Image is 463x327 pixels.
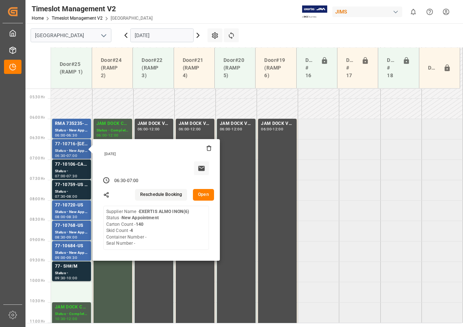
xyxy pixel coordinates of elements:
[302,54,318,82] div: Doors # 16
[55,222,88,229] div: 77-10768-US
[57,58,86,79] div: Door#25 (RAMP 1)
[55,236,66,239] div: 08:30
[30,136,45,140] span: 06:30 Hr
[52,16,103,21] a: Timeslot Management V2
[96,134,107,137] div: 06:00
[139,54,167,82] div: Door#22 (RAMP 3)
[55,317,66,320] div: 10:30
[190,127,201,131] div: 12:00
[220,127,230,131] div: 06:00
[30,279,45,283] span: 10:00 Hr
[55,276,66,280] div: 09:30
[67,256,77,259] div: 09:30
[55,120,88,127] div: RMA 735235-Y6
[96,120,129,127] div: JAM DOCK CONTROL
[179,120,211,127] div: JAM DOCK VOLUME CONTROL
[30,238,45,242] span: 09:00 Hr
[261,120,294,127] div: JAM DOCK VOLUME CONTROL
[55,195,66,198] div: 07:30
[55,174,66,178] div: 07:00
[66,154,67,157] div: -
[30,95,45,99] span: 05:30 Hr
[180,54,209,82] div: Door#21 (RAMP 4)
[272,127,273,131] div: -
[148,127,149,131] div: -
[261,54,290,82] div: Door#19 (RAMP 6)
[55,304,88,311] div: JAM DOCK CONTROL
[55,189,88,195] div: Status -
[55,148,88,154] div: Status - New Appointment
[332,7,402,17] div: JIMS
[108,134,119,137] div: 12:00
[30,217,45,221] span: 08:30 Hr
[107,134,108,137] div: -
[67,195,77,198] div: 08:00
[98,54,127,82] div: Door#24 (RAMP 2)
[55,134,66,137] div: 06:00
[66,174,67,178] div: -
[66,134,67,137] div: -
[55,250,88,256] div: Status - New Appointment
[126,178,127,184] div: -
[55,243,88,250] div: 77-10684-US
[55,209,88,215] div: Status - New Appointment
[55,263,88,270] div: 77- SH#/M
[135,189,187,201] button: Reschedule Booking
[422,4,438,20] button: Help Center
[231,127,242,131] div: 12:00
[67,174,77,178] div: 07:30
[55,215,66,218] div: 08:00
[67,236,77,239] div: 09:00
[136,222,143,227] b: 140
[55,229,88,236] div: Status - New Appointment
[67,276,77,280] div: 10:00
[32,3,153,14] div: Timeslot Management V2
[30,115,45,119] span: 06:00 Hr
[230,127,231,131] div: -
[138,120,170,127] div: JAM DOCK VOLUME CONTROL
[130,28,194,42] input: DD-MM-YYYY
[130,228,133,233] b: 4
[31,28,111,42] input: Type to search/select
[55,270,88,276] div: Status -
[138,127,148,131] div: 06:00
[55,181,88,189] div: 77-10759-US SHIPMEN#/M
[384,54,399,82] div: Doors # 18
[343,54,359,82] div: Doors # 17
[66,317,67,320] div: -
[127,178,139,184] div: 07:00
[66,236,67,239] div: -
[55,256,66,259] div: 09:00
[425,61,440,75] div: Door#23
[55,202,88,209] div: 77-10720-US
[149,127,160,131] div: 12:00
[55,168,88,174] div: Status -
[221,54,249,82] div: Door#20 (RAMP 5)
[139,209,189,214] b: EXERTIS ALMO INON(6)
[122,215,159,220] b: New Appointment
[179,127,189,131] div: 06:00
[55,127,88,134] div: Status - New Appointment
[67,154,77,157] div: 07:00
[55,154,66,157] div: 06:30
[32,16,44,21] a: Home
[220,120,253,127] div: JAM DOCK VOLUME CONTROL
[55,311,88,317] div: Status - Completed
[66,256,67,259] div: -
[273,127,283,131] div: 12:00
[98,30,109,41] button: open menu
[55,161,88,168] div: 77-10106-CA SHIPM#/M
[96,127,129,134] div: Status - Completed
[30,258,45,262] span: 09:30 Hr
[67,134,77,137] div: 06:30
[261,127,272,131] div: 06:00
[114,178,126,184] div: 06:30
[30,156,45,160] span: 07:00 Hr
[67,317,77,320] div: 12:00
[193,189,214,201] button: Open
[30,299,45,303] span: 10:30 Hr
[66,195,67,198] div: -
[30,177,45,181] span: 07:30 Hr
[189,127,190,131] div: -
[332,5,405,19] button: JIMS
